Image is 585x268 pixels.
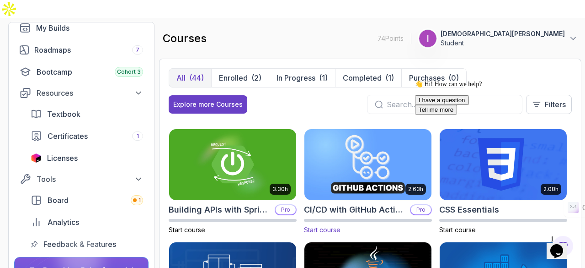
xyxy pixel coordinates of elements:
span: 1 [138,197,141,204]
p: 3.30h [272,186,288,193]
p: Purchases [409,72,445,83]
button: Tools [14,171,149,187]
p: Completed [343,72,382,83]
button: Purchases(0) [401,69,466,87]
span: Textbook [47,109,80,120]
span: 1 [137,132,139,140]
span: Start course [439,226,476,234]
h2: courses [163,31,207,46]
a: builds [14,19,149,37]
button: Resources [14,85,149,101]
button: user profile image[DEMOGRAPHIC_DATA][PERSON_NAME]Student [419,29,578,48]
div: 👋 Hi! How can we help?I have a questionTell me more [4,4,168,38]
div: Resources [37,88,143,98]
button: Explore more Courses [169,95,247,114]
button: In Progress(1) [269,69,335,87]
span: 👋 Hi! How can we help? [4,4,70,11]
span: 7 [136,46,139,54]
div: (2) [251,72,261,83]
input: Search... [387,99,515,110]
p: In Progress [277,72,315,83]
div: (0) [448,72,459,83]
img: CI/CD with GitHub Actions card [301,127,435,202]
img: jetbrains icon [31,153,42,163]
img: Building APIs with Spring Boot card [169,129,296,201]
span: Licenses [47,153,78,164]
div: Bootcamp [37,66,143,77]
span: Start course [169,226,205,234]
p: All [176,72,186,83]
span: Board [48,195,69,206]
p: 74 Points [378,34,404,43]
span: Feedback & Features [43,239,116,250]
img: user profile image [419,30,436,47]
button: Enrolled(2) [211,69,269,87]
iframe: chat widget [547,231,576,259]
div: Explore more Courses [173,100,243,109]
a: bootcamp [14,63,149,81]
a: board [25,191,149,209]
div: (1) [385,72,394,83]
div: (44) [189,72,204,83]
iframe: chat widget [411,77,576,227]
a: textbook [25,105,149,123]
h2: Building APIs with Spring Boot [169,203,271,216]
button: I have a question [4,19,58,28]
p: Student [441,38,565,48]
span: Start course [304,226,340,234]
p: Pro [276,205,296,214]
div: Tools [37,174,143,185]
div: Roadmaps [34,44,143,55]
a: certificates [25,127,149,145]
span: Analytics [48,217,79,228]
p: [DEMOGRAPHIC_DATA][PERSON_NAME] [441,29,565,38]
p: Enrolled [219,72,248,83]
button: Completed(1) [335,69,401,87]
p: 2.63h [408,186,423,193]
span: Certificates [48,131,88,142]
div: My Builds [36,22,143,33]
button: Tell me more [4,28,46,38]
a: feedback [25,235,149,253]
div: (1) [319,72,328,83]
a: analytics [25,213,149,231]
span: Cohort 3 [117,68,141,76]
h2: CI/CD with GitHub Actions [304,203,406,216]
button: All(44) [169,69,211,87]
a: roadmaps [14,41,149,59]
a: licenses [25,149,149,167]
p: Pro [411,205,431,214]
